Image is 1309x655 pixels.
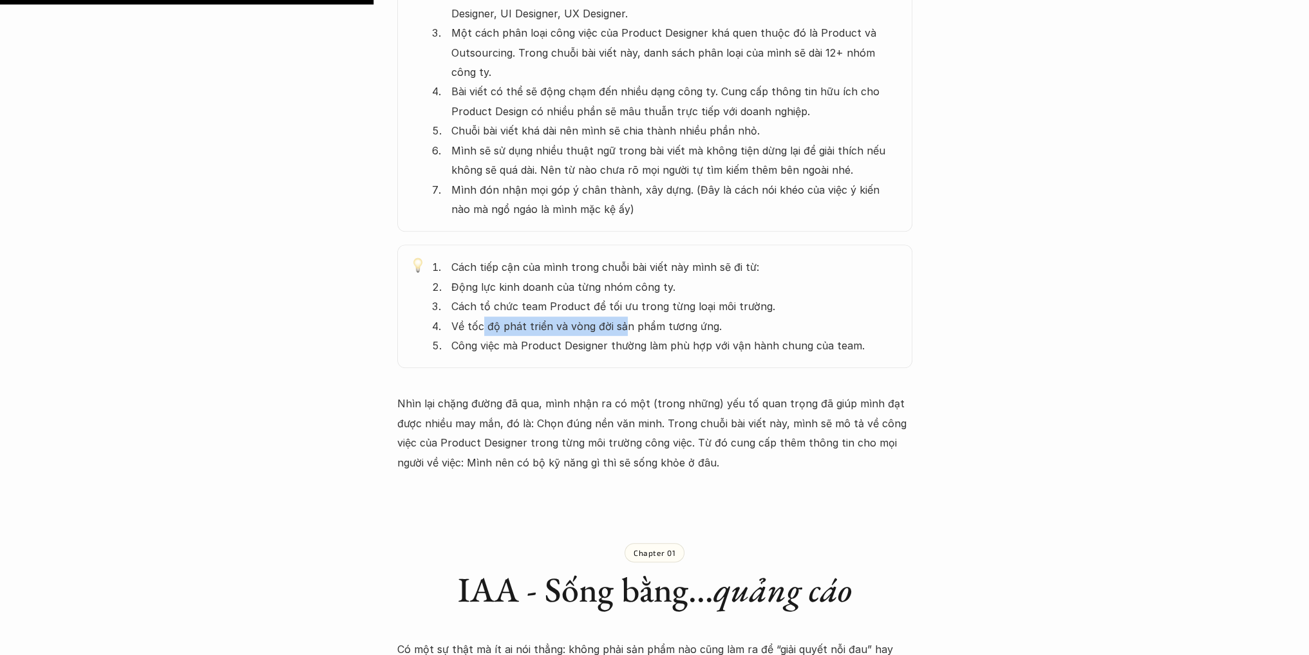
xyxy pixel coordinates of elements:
p: Nhìn lại chặng đường đã qua, mình nhận ra có một (trong những) yếu tố quan trọng đã giúp mình đạt... [397,394,912,472]
p: Về tốc độ phát triển và vòng đời sản phẩm tương ứng. [451,317,899,336]
p: Công việc mà Product Designer thường làm phù hợp với vận hành chung của team. [451,336,899,355]
h1: IAA - Sống bằng... [397,569,912,611]
p: Chapter 01 [634,548,675,557]
p: Mình đón nhận mọi góp ý chân thành, xây dựng. (Đây là cách nói khéo của việc ý kiến nào mà ngổ ng... [451,180,899,219]
p: Cách tiếp cận của mình trong chuỗi bài viết này mình sẽ đi từ: [451,257,899,277]
p: Cách tổ chức team Product để tối ưu trong từng loại môi trường. [451,297,899,316]
p: Mình sẽ sử dụng nhiều thuật ngữ trong bài viết mà không tiện dừng lại để giải thích nếu không sẽ ... [451,141,899,180]
p: Động lực kinh doanh của từng nhóm công ty. [451,277,899,297]
p: Chuỗi bài viết khá dài nên mình sẽ chia thành nhiều phần nhỏ. [451,121,899,140]
p: Bài viết có thể sẽ động chạm đến nhiều dạng công ty. Cung cấp thông tin hữu ích cho Product Desig... [451,82,899,121]
p: Một cách phân loại công việc của Product Designer khá quen thuộc đó là Product và Outsourcing. Tr... [451,23,899,82]
em: quảng cáo [713,567,852,612]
